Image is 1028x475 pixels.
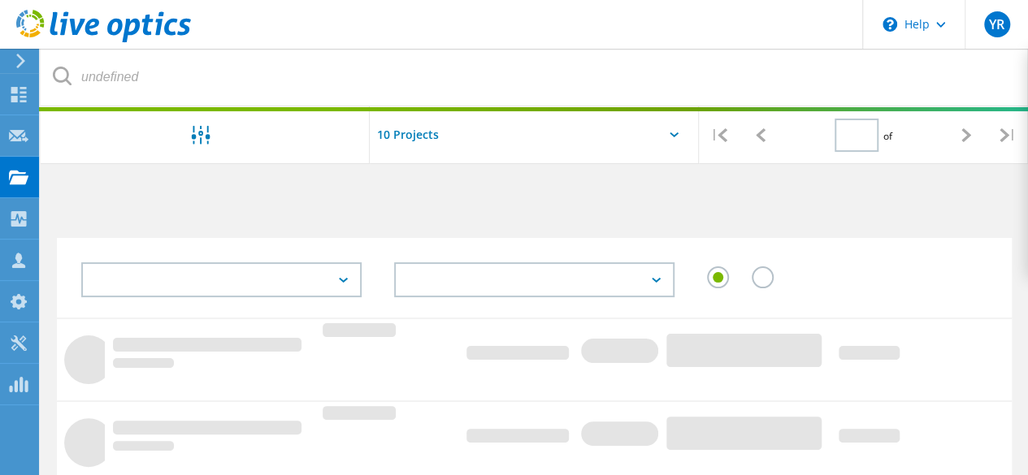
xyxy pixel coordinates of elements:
[16,34,191,45] a: Live Optics Dashboard
[699,106,740,164] div: |
[987,106,1028,164] div: |
[883,17,897,32] svg: \n
[883,129,891,143] span: of
[989,18,1004,31] span: YR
